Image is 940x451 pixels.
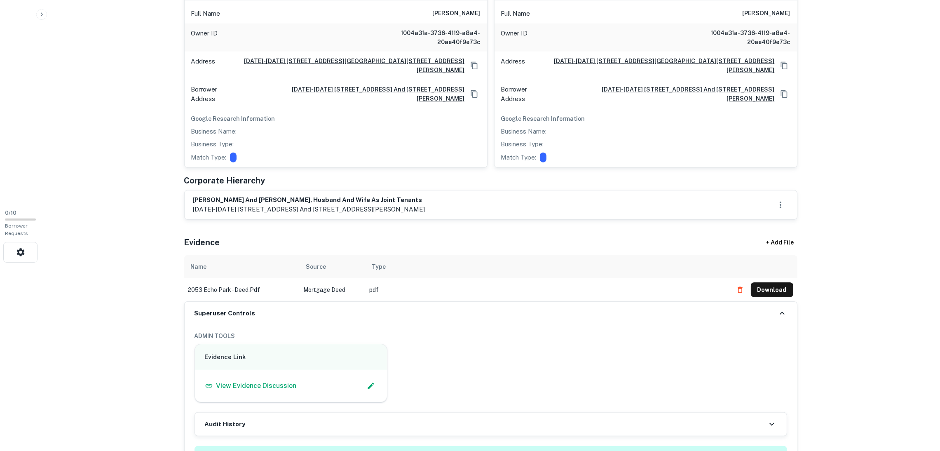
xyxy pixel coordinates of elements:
[191,85,242,104] p: Borrower Address
[191,139,234,149] p: Business Type:
[366,278,729,301] td: pdf
[751,235,809,250] div: + Add File
[300,255,366,278] th: Source
[205,352,377,362] h6: Evidence Link
[555,85,775,103] a: [DATE]-[DATE] [STREET_ADDRESS] and [STREET_ADDRESS][PERSON_NAME]
[184,255,300,278] th: Name
[529,56,775,75] a: [DATE]-[DATE] [STREET_ADDRESS][GEOGRAPHIC_DATA][STREET_ADDRESS][PERSON_NAME]
[501,85,552,104] p: Borrower Address
[191,28,218,47] p: Owner ID
[191,114,481,123] h6: Google Research Information
[5,210,16,216] span: 0 / 10
[501,9,530,19] p: Full Name
[5,223,28,236] span: Borrower Requests
[219,56,465,75] a: [DATE]-[DATE] [STREET_ADDRESS][GEOGRAPHIC_DATA][STREET_ADDRESS][PERSON_NAME]
[733,283,748,296] button: Delete file
[751,282,793,297] button: Download
[184,236,220,249] h5: Evidence
[501,56,525,75] p: Address
[778,59,790,72] button: Copy Address
[191,9,220,19] p: Full Name
[193,195,425,205] h6: [PERSON_NAME] and [PERSON_NAME], husband and wife as joint tenants
[778,88,790,100] button: Copy Address
[216,381,297,391] p: View Evidence Discussion
[184,255,797,301] div: scrollable content
[365,380,377,392] button: Edit Slack Link
[899,385,940,425] iframe: Chat Widget
[306,262,326,272] div: Source
[184,174,265,187] h5: Corporate Hierarchy
[501,127,547,136] p: Business Name:
[205,381,297,391] a: View Evidence Discussion
[501,153,537,162] p: Match Type:
[300,278,366,301] td: Mortgage Deed
[501,139,544,149] p: Business Type:
[468,88,481,100] button: Copy Address
[433,9,481,19] h6: [PERSON_NAME]
[195,331,787,341] h6: ADMIN TOOLS
[191,56,216,75] p: Address
[191,127,237,136] p: Business Name:
[382,28,481,47] h6: 1004a31a-3736-4119-a8a4-20ae40f9e73c
[372,262,386,272] div: Type
[193,204,425,214] p: [DATE]-[DATE] [STREET_ADDRESS] and [STREET_ADDRESS][PERSON_NAME]
[184,278,300,301] td: 2053 echo park - deed.pdf
[468,59,481,72] button: Copy Address
[245,85,465,103] a: [DATE]-[DATE] [STREET_ADDRESS] and [STREET_ADDRESS][PERSON_NAME]
[191,153,227,162] p: Match Type:
[743,9,790,19] h6: [PERSON_NAME]
[366,255,729,278] th: Type
[501,114,790,123] h6: Google Research Information
[195,309,256,318] h6: Superuser Controls
[191,262,207,272] div: Name
[692,28,790,47] h6: 1004a31a-3736-4119-a8a4-20ae40f9e73c
[501,28,528,47] p: Owner ID
[205,420,246,429] h6: Audit History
